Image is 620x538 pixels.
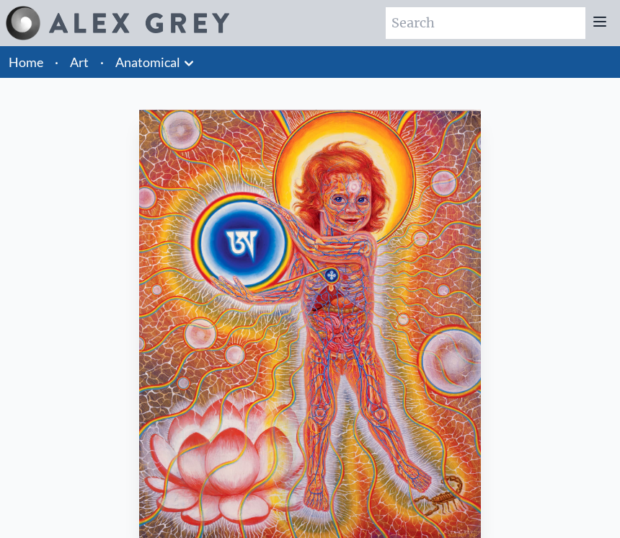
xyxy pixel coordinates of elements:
[49,46,64,78] li: ·
[94,46,110,78] li: ·
[386,7,585,39] input: Search
[115,52,180,72] a: Anatomical
[70,52,89,72] a: Art
[9,54,43,70] a: Home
